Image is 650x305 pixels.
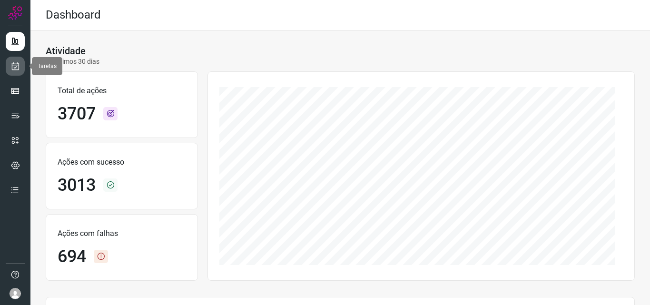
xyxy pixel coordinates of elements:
[38,63,57,69] span: Tarefas
[10,288,21,299] img: avatar-user-boy.jpg
[46,57,99,67] p: Últimos 30 dias
[58,175,96,196] h1: 3013
[58,157,186,168] p: Ações com sucesso
[58,104,96,124] h1: 3707
[58,228,186,239] p: Ações com falhas
[8,6,22,20] img: Logo
[58,85,186,97] p: Total de ações
[46,8,101,22] h2: Dashboard
[58,246,86,267] h1: 694
[46,45,86,57] h3: Atividade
